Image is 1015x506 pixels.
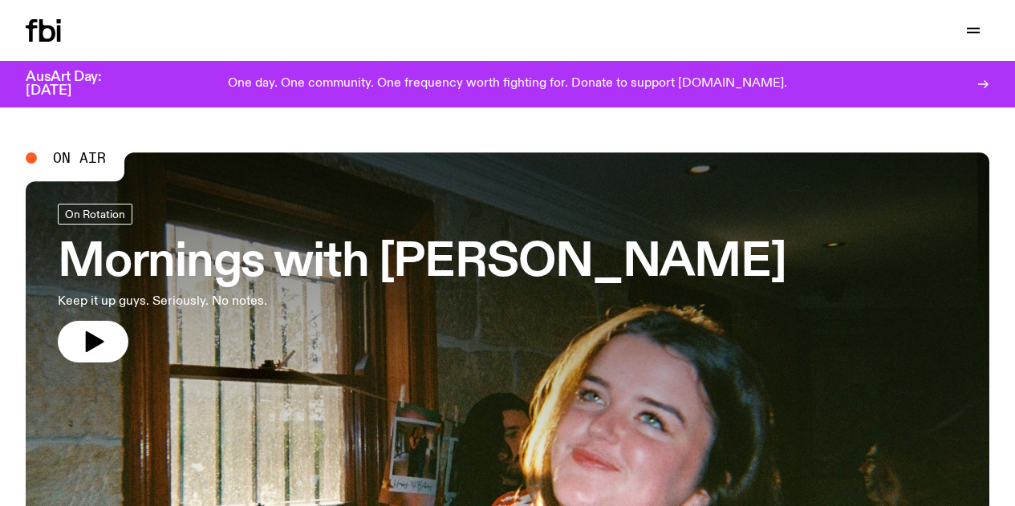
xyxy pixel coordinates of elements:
h3: Mornings with [PERSON_NAME] [58,241,786,285]
p: One day. One community. One frequency worth fighting for. Donate to support [DOMAIN_NAME]. [228,77,787,91]
p: Keep it up guys. Seriously. No notes. [58,292,469,311]
h3: AusArt Day: [DATE] [26,71,128,98]
span: On Rotation [65,208,125,221]
a: On Rotation [58,204,132,225]
span: On Air [53,151,106,165]
a: Mornings with [PERSON_NAME]Keep it up guys. Seriously. No notes. [58,204,786,362]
